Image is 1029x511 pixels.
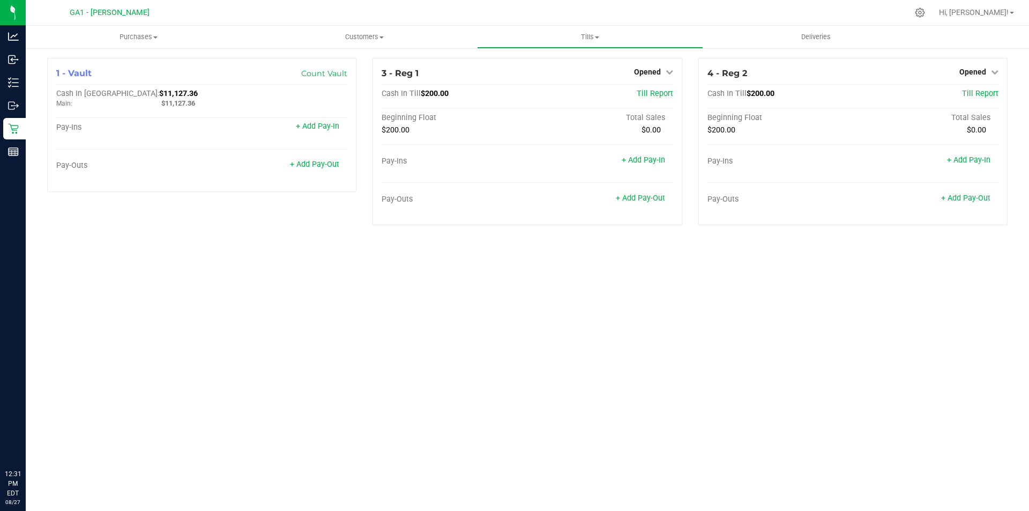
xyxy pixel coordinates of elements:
span: Opened [634,68,661,76]
div: Pay-Outs [707,195,853,204]
div: Pay-Ins [56,123,202,132]
iframe: Resource center [11,425,43,457]
span: GA1 - [PERSON_NAME] [70,8,150,17]
a: + Add Pay-In [947,155,990,165]
inline-svg: Retail [8,123,19,134]
a: + Add Pay-Out [616,194,665,203]
a: Customers [251,26,477,48]
span: $200.00 [382,125,409,135]
a: Count Vault [301,69,347,78]
span: 4 - Reg 2 [707,68,747,78]
p: 08/27 [5,498,21,506]
div: Pay-Ins [382,157,527,166]
div: Total Sales [853,113,998,123]
iframe: Resource center unread badge [32,424,44,436]
div: Pay-Ins [707,157,853,166]
span: Hi, [PERSON_NAME]! [939,8,1009,17]
span: Tills [478,32,702,42]
div: Beginning Float [382,113,527,123]
a: + Add Pay-In [622,155,665,165]
a: Tills [477,26,703,48]
inline-svg: Inbound [8,54,19,65]
span: Opened [959,68,986,76]
div: Beginning Float [707,113,853,123]
span: 1 - Vault [56,68,92,78]
a: Purchases [26,26,251,48]
a: + Add Pay-Out [941,194,990,203]
span: Cash In Till [707,89,747,98]
div: Total Sales [527,113,673,123]
a: Till Report [962,89,998,98]
span: $0.00 [967,125,986,135]
span: Main: [56,100,72,107]
a: + Add Pay-In [296,122,339,131]
div: Pay-Outs [56,161,202,171]
div: Manage settings [913,8,927,18]
span: 3 - Reg 1 [382,68,419,78]
inline-svg: Reports [8,146,19,157]
span: Customers [252,32,476,42]
span: $11,127.36 [161,99,195,107]
span: Cash In Till [382,89,421,98]
a: Till Report [637,89,673,98]
span: $200.00 [747,89,774,98]
span: $0.00 [642,125,661,135]
span: $200.00 [421,89,449,98]
div: Pay-Outs [382,195,527,204]
span: Purchases [26,32,251,42]
inline-svg: Inventory [8,77,19,88]
span: Cash In [GEOGRAPHIC_DATA]: [56,89,159,98]
a: Deliveries [703,26,929,48]
a: + Add Pay-Out [290,160,339,169]
inline-svg: Outbound [8,100,19,111]
span: $200.00 [707,125,735,135]
inline-svg: Analytics [8,31,19,42]
span: Deliveries [787,32,845,42]
p: 12:31 PM EDT [5,469,21,498]
span: $11,127.36 [159,89,198,98]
